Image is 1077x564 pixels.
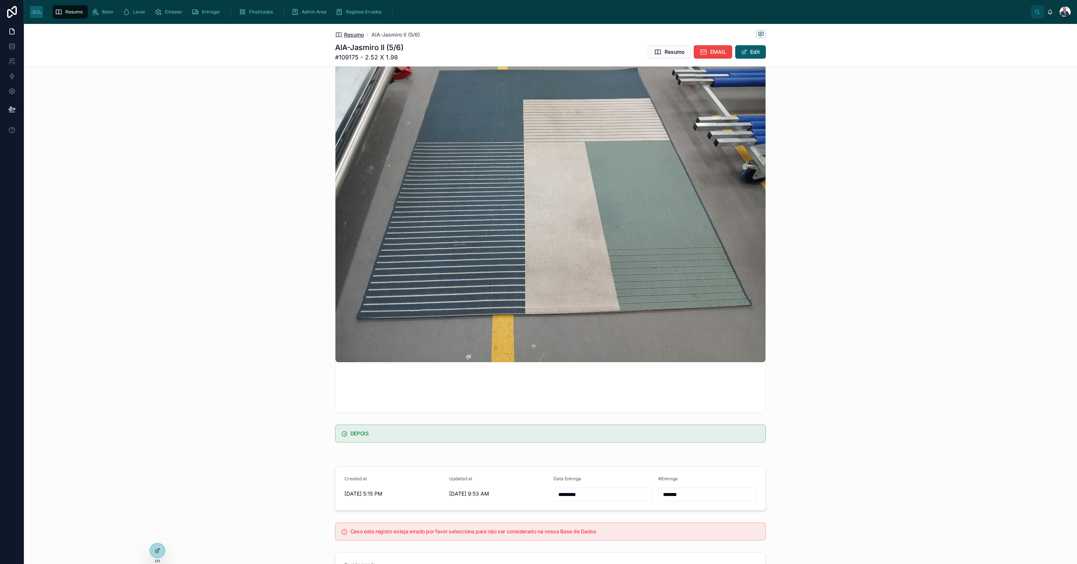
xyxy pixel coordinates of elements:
button: Resumo [648,45,691,59]
img: 17589033630335268986081983212289.jpg [335,40,765,363]
span: [DATE] 5:15 PM [344,490,443,497]
div: scrollable content [49,4,1031,20]
span: Data Entrega [553,476,581,481]
span: EMAIL [710,48,726,56]
button: EMAIL [694,45,732,59]
span: Registos Errados [346,9,381,15]
a: Resumo [335,31,364,38]
span: Embalar [165,9,182,15]
a: Admin Area [289,5,332,19]
h1: AIA-Jasmiro II (5/6) [335,42,404,53]
a: Resumo [53,5,88,19]
a: Embalar [152,5,188,19]
a: Entregar [189,5,225,19]
a: Finalizados [236,5,278,19]
span: Entregar [202,9,220,15]
span: #109175 - 2.52 X 1.98 [335,53,404,62]
span: [DATE] 9:53 AM [449,490,548,497]
span: Admin Area [302,9,326,15]
button: Edit [735,45,766,59]
a: AIA-Jasmiro II (5/6) [371,31,420,38]
h5: DEPOIS [350,431,760,436]
span: #Entrega [658,476,678,481]
span: Resumo [65,9,83,15]
span: Resumo [344,31,364,38]
a: Bater [89,5,119,19]
h5: Caso este registo esteja errado por favor selecciona para não ser considerado na nossa Base de Dados [350,529,760,534]
span: Bater [102,9,114,15]
a: Lavar [120,5,151,19]
span: Updated at [449,476,472,481]
span: Created at [344,476,367,481]
img: App logo [30,6,43,18]
span: Finalizados [249,9,273,15]
span: Resumo [665,48,684,56]
span: Lavar [133,9,145,15]
a: Registos Errados [333,5,387,19]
